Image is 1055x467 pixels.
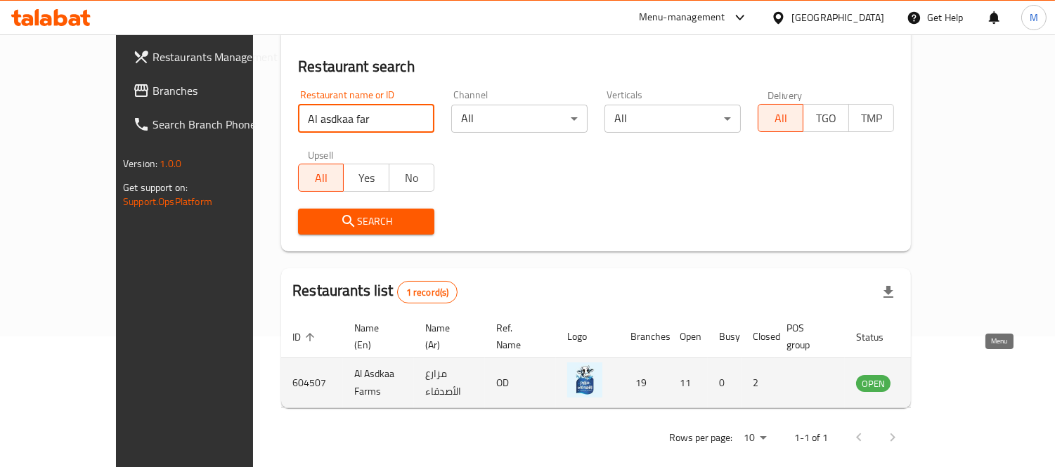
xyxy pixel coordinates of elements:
[451,105,588,133] div: All
[742,315,775,358] th: Closed
[556,315,619,358] th: Logo
[153,82,281,99] span: Branches
[856,329,902,346] span: Status
[123,192,212,211] a: Support.OpsPlatform
[758,104,803,132] button: All
[122,74,292,107] a: Branches
[298,56,894,77] h2: Restaurant search
[309,213,423,230] span: Search
[768,90,803,100] label: Delivery
[304,168,338,188] span: All
[397,281,458,303] div: Total records count
[354,320,397,353] span: Name (En)
[122,107,292,141] a: Search Branch Phone
[708,315,742,358] th: Busy
[803,104,848,132] button: TGO
[153,48,281,65] span: Restaurants Management
[292,329,319,346] span: ID
[567,362,602,397] img: Al Asdkaa Farms
[153,116,281,133] span: Search Branch Phone
[668,315,708,358] th: Open
[764,108,798,129] span: All
[123,178,188,197] span: Get support on:
[398,286,458,299] span: 1 record(s)
[856,376,891,392] span: OPEN
[668,358,708,408] td: 11
[855,108,888,129] span: TMP
[708,358,742,408] td: 0
[794,429,828,447] p: 1-1 of 1
[619,315,668,358] th: Branches
[619,358,668,408] td: 19
[281,315,967,408] table: enhanced table
[281,358,343,408] td: 604507
[848,104,894,132] button: TMP
[298,164,344,192] button: All
[639,9,725,26] div: Menu-management
[395,168,429,188] span: No
[349,168,383,188] span: Yes
[292,280,458,303] h2: Restaurants list
[787,320,828,353] span: POS group
[604,105,741,133] div: All
[298,209,434,235] button: Search
[485,358,556,408] td: OD
[122,40,292,74] a: Restaurants Management
[160,154,181,173] span: 1.0.0
[343,164,389,192] button: Yes
[872,275,905,309] div: Export file
[123,154,157,173] span: Version:
[856,375,891,392] div: OPEN
[669,429,732,447] p: Rows per page:
[343,358,414,408] td: Al Asdkaa Farms
[308,150,334,159] label: Upsell
[742,358,775,408] td: 2
[414,358,485,408] td: مزارع الأصدقاء
[389,164,434,192] button: No
[496,320,539,353] span: Ref. Name
[809,108,843,129] span: TGO
[791,10,884,25] div: [GEOGRAPHIC_DATA]
[738,428,772,449] div: Rows per page:
[1030,10,1038,25] span: M
[425,320,468,353] span: Name (Ar)
[298,105,434,133] input: Search for restaurant name or ID..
